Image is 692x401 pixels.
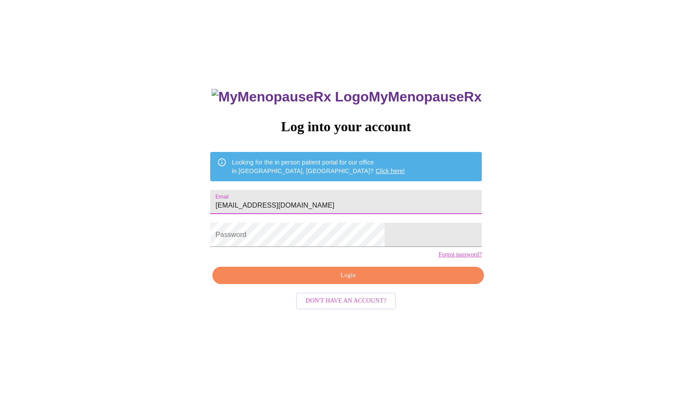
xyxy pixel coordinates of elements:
[212,89,482,105] h3: MyMenopauseRx
[376,167,405,174] a: Click here!
[296,293,396,309] button: Don't have an account?
[212,267,483,284] button: Login
[294,297,398,304] a: Don't have an account?
[306,296,386,306] span: Don't have an account?
[210,119,481,135] h3: Log into your account
[439,251,482,258] a: Forgot password?
[232,155,405,179] div: Looking for the in person patient portal for our office in [GEOGRAPHIC_DATA], [GEOGRAPHIC_DATA]?
[212,89,369,105] img: MyMenopauseRx Logo
[222,270,474,281] span: Login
